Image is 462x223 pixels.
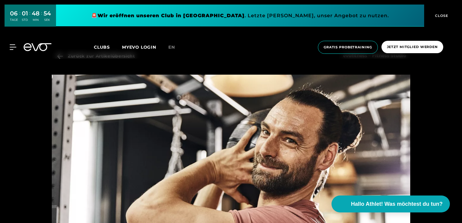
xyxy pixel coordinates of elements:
div: TAGE [10,18,18,22]
button: Hallo Athlet! Was möchtest du tun? [332,196,450,212]
a: en [168,44,182,51]
div: : [19,10,20,26]
span: Hallo Athlet! Was möchtest du tun? [351,200,443,208]
div: STD [22,18,28,22]
span: Clubs [94,44,110,50]
span: CLOSE [434,13,448,18]
div: SEK [44,18,51,22]
div: 54 [44,9,51,18]
div: 06 [10,9,18,18]
div: : [41,10,42,26]
span: Jetzt Mitglied werden [387,44,438,50]
span: Gratis Probetraining [324,45,372,50]
div: 48 [32,9,40,18]
a: MYEVO LOGIN [122,44,156,50]
a: Jetzt Mitglied werden [380,41,445,54]
button: CLOSE [424,5,457,27]
div: 01 [22,9,28,18]
a: Clubs [94,44,122,50]
div: : [29,10,30,26]
div: MIN [32,18,40,22]
a: Gratis Probetraining [316,41,380,54]
span: en [168,44,175,50]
